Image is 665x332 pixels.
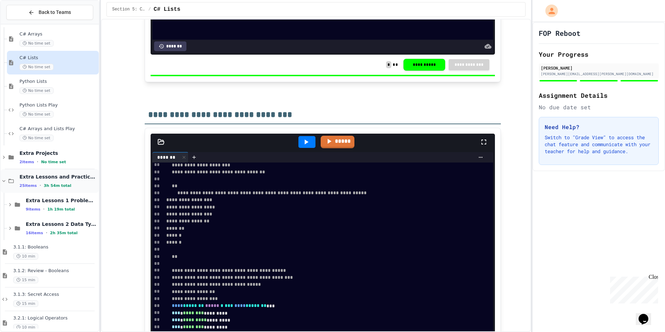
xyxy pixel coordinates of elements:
h2: Your Progress [539,49,659,59]
div: [PERSON_NAME][EMAIL_ADDRESS][PERSON_NAME][DOMAIN_NAME] [541,71,657,77]
h3: Need Help? [545,123,653,131]
span: • [46,230,47,236]
span: C# Lists [154,5,181,14]
h1: FOP Reboot [539,28,580,38]
span: 3.1.2: Review - Booleans [13,268,97,274]
span: Python Lists [19,79,97,85]
span: 15 min [13,277,38,283]
span: Extra Lessons and Practice Python [19,174,97,180]
span: 3.1.1: Booleans [13,244,97,250]
div: No due date set [539,103,659,111]
span: C# Lists [19,55,97,61]
div: [PERSON_NAME] [541,65,657,71]
p: Switch to "Grade View" to access the chat feature and communicate with your teacher for help and ... [545,134,653,155]
span: C# Arrays [19,31,97,37]
span: 15 min [13,300,38,307]
span: 3.2.1: Logical Operators [13,315,97,321]
span: Extra Lessons 2 Data Types, User Input and Math Operators [26,221,97,227]
span: 2h 35m total [50,231,78,235]
span: 10 min [13,324,38,331]
h2: Assignment Details [539,90,659,100]
span: 16 items [26,231,43,235]
span: 2 items [19,160,34,164]
span: Section 5: Ceres Docking and Repairs [112,7,146,12]
span: 1h 19m total [47,207,75,212]
span: No time set [19,111,54,118]
span: / [149,7,151,12]
span: Extra Projects [19,150,97,156]
span: • [40,183,41,188]
span: 3.1.3: Secret Access [13,292,97,298]
iframe: chat widget [607,274,658,303]
span: 10 min [13,253,38,260]
span: • [37,159,38,165]
span: C# Arrays and Lists Play [19,126,97,132]
span: 3h 54m total [44,183,71,188]
span: • [43,206,45,212]
div: Chat with us now!Close [3,3,48,44]
span: No time set [19,64,54,70]
span: No time set [19,87,54,94]
span: Extra Lessons 1 Problem Solving [26,197,97,204]
iframe: chat widget [636,304,658,325]
span: No time set [19,40,54,47]
span: Python Lists Play [19,102,97,108]
span: Back to Teams [39,9,71,16]
button: Back to Teams [6,5,93,20]
span: 25 items [19,183,37,188]
div: My Account [538,3,560,19]
span: No time set [19,135,54,141]
span: 9 items [26,207,40,212]
span: No time set [41,160,66,164]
